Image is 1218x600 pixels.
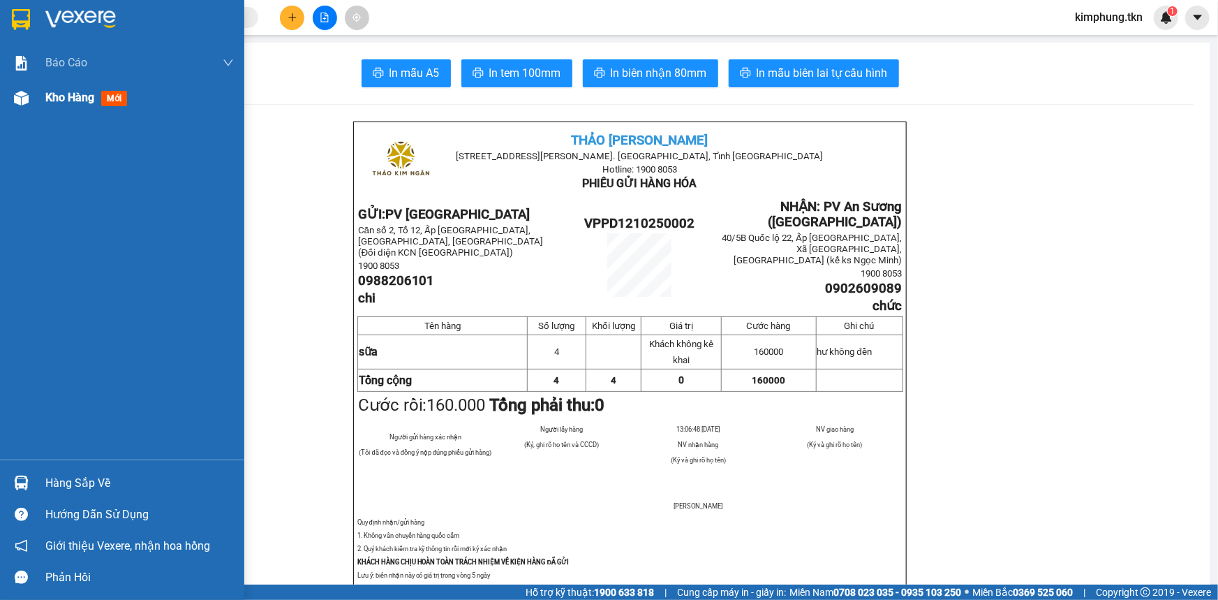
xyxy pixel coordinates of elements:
span: Khối lượng [592,321,635,331]
span: Lưu ý: biên nhận này có giá trị trong vòng 5 ngày [357,571,491,579]
span: 2. Quý khách kiểm tra kỹ thông tin rồi mới ký xác nhận [357,545,507,553]
span: Khách không kê khai [649,339,713,365]
span: (Tôi đã đọc và đồng ý nộp đúng phiếu gửi hàng) [359,448,492,456]
span: NHẬN: PV An Sương ([GEOGRAPHIC_DATA]) [768,199,903,230]
span: question-circle [15,508,28,521]
span: 1. Không vân chuyển hàng quốc cấm [357,532,460,539]
button: printerIn tem 100mm [461,59,572,87]
span: Kho hàng [45,91,94,104]
b: GỬI : PV [GEOGRAPHIC_DATA] [17,101,208,148]
span: mới [101,91,127,106]
span: Hotline: 1900 8053 [602,164,677,175]
span: | [1083,585,1085,600]
span: chức [873,298,903,314]
span: Số lượng [538,321,574,331]
span: 0 [595,395,605,415]
span: 0988206101 [358,273,435,288]
span: Căn số 2, Tổ 12, Ấp [GEOGRAPHIC_DATA], [GEOGRAPHIC_DATA], [GEOGRAPHIC_DATA] (Đối diện KCN [GEOG... [358,225,544,258]
span: Cước rồi: [358,395,605,415]
span: 4 [554,375,559,386]
span: ⚪️ [965,590,969,595]
span: printer [373,67,384,80]
span: In mẫu A5 [389,64,440,82]
div: Hướng dẫn sử dụng [45,504,234,525]
img: icon-new-feature [1160,11,1173,24]
span: Giá trị [669,321,693,331]
span: Người lấy hàng [540,425,583,433]
span: NV nhận hàng [678,441,718,448]
span: Miền Nam [789,585,961,600]
span: 160.000 [427,395,486,415]
strong: Tổng phải thu: [490,395,605,415]
span: Miền Bắc [972,585,1073,600]
strong: 0369 525 060 [1013,587,1073,598]
button: printerIn mẫu A5 [362,59,451,87]
span: (Ký, ghi rõ họ tên và CCCD) [524,441,599,448]
span: message [15,571,28,584]
span: 1900 8053 [358,261,399,271]
img: warehouse-icon [14,91,29,105]
img: logo.jpg [17,17,87,87]
span: notification [15,539,28,553]
span: 0 [678,374,684,386]
span: Người gửi hàng xác nhận [389,433,461,441]
button: printerIn mẫu biên lai tự cấu hình [729,59,899,87]
span: 1900 8053 [861,268,903,279]
span: (Ký và ghi rõ họ tên) [671,456,726,464]
strong: 0708 023 035 - 0935 103 250 [833,587,961,598]
span: 4 [611,375,616,386]
span: caret-down [1191,11,1204,24]
span: PHIẾU GỬI HÀNG HÓA [583,177,697,190]
div: Hàng sắp về [45,473,234,494]
li: [STREET_ADDRESS][PERSON_NAME]. [GEOGRAPHIC_DATA], Tỉnh [GEOGRAPHIC_DATA] [131,34,584,52]
span: In biên nhận 80mm [611,64,707,82]
div: Phản hồi [45,567,234,588]
span: NV giao hàng [816,425,854,433]
img: solution-icon [14,56,29,71]
strong: KHÁCH HÀNG CHỊU HOÀN TOÀN TRÁCH NHIỆM VỀ KIỆN HÀNG ĐÃ GỬI [357,558,570,566]
span: 0902609089 [826,281,903,296]
span: THẢO [PERSON_NAME] [572,133,708,148]
img: logo-vxr [12,9,30,30]
span: Hỗ trợ kỹ thuật: [526,585,654,600]
sup: 1 [1168,6,1178,16]
span: sữa [359,345,378,358]
button: caret-down [1185,6,1210,30]
span: aim [352,13,362,22]
span: Báo cáo [45,54,87,71]
span: 4 [554,346,559,357]
span: Cước hàng [747,321,791,331]
span: Cung cấp máy in - giấy in: [677,585,786,600]
span: copyright [1141,587,1150,597]
img: warehouse-icon [14,476,29,490]
span: kimphung.tkn [1064,8,1154,26]
strong: GỬI: [358,207,530,222]
span: In tem 100mm [489,64,561,82]
span: [PERSON_NAME] [674,502,722,510]
span: chi [358,291,376,306]
span: (Ký và ghi rõ họ tên) [807,441,862,448]
span: 1 [1170,6,1175,16]
span: 40/5B Quốc lộ 22, Ấp [GEOGRAPHIC_DATA], Xã [GEOGRAPHIC_DATA], [GEOGRAPHIC_DATA] (kế ks Ngọc Minh) [722,233,903,265]
span: 13:06:48 [DATE] [676,425,720,433]
button: plus [280,6,304,30]
span: printer [740,67,751,80]
span: In mẫu biên lai tự cấu hình [757,64,888,82]
span: VPPD1210250002 [584,216,695,231]
span: plus [288,13,297,22]
span: printer [594,67,605,80]
span: Quy định nhận/gửi hàng [357,518,424,526]
span: 160000 [754,346,783,357]
button: aim [345,6,369,30]
span: hư không đền [817,346,872,357]
span: down [223,57,234,68]
span: [STREET_ADDRESS][PERSON_NAME]. [GEOGRAPHIC_DATA], Tỉnh [GEOGRAPHIC_DATA] [456,151,824,161]
img: logo [366,126,435,196]
span: 160000 [752,375,785,386]
span: Giới thiệu Vexere, nhận hoa hồng [45,537,210,555]
span: | [664,585,667,600]
span: Tên hàng [424,321,461,331]
strong: Tổng cộng [359,374,412,387]
li: Hotline: 1900 8153 [131,52,584,69]
button: printerIn biên nhận 80mm [583,59,718,87]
